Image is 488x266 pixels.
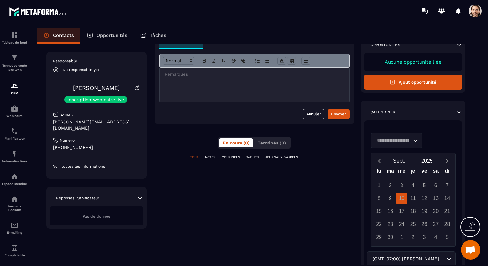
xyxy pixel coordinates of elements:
img: automations [11,105,18,112]
p: JOURNAUX D'APPELS [265,155,298,160]
a: accountantaccountantComptabilité [2,239,27,262]
div: 11 [407,193,419,204]
div: 5 [419,180,430,191]
p: Tunnel de vente Site web [2,63,27,72]
div: Calendar days [373,180,453,243]
p: Réponses Planificateur [56,196,99,201]
a: Contacts [37,28,80,44]
p: Inscription webinaire live [67,97,124,102]
p: Tâches [150,32,166,38]
div: 20 [430,206,442,217]
img: formation [11,54,18,62]
div: 10 [396,193,407,204]
div: Search for option [371,133,422,148]
a: automationsautomationsAutomatisations [2,145,27,168]
div: me [396,166,407,178]
p: Comptabilité [2,253,27,257]
div: 19 [419,206,430,217]
button: En cours (0) [219,138,253,147]
button: Envoyer [328,109,350,119]
div: 30 [385,231,396,243]
div: 16 [385,206,396,217]
button: Next month [441,156,453,165]
img: formation [11,82,18,90]
div: 13 [430,193,442,204]
div: 25 [407,218,419,230]
span: En cours (0) [223,140,249,145]
button: Open months overlay [385,155,413,166]
a: automationsautomationsWebinaire [2,100,27,122]
span: (GMT+07:00) [PERSON_NAME] [371,255,440,262]
input: Search for option [375,137,412,144]
p: Responsable [53,59,140,64]
div: 7 [442,180,453,191]
button: Annuler [303,109,324,119]
img: accountant [11,244,18,252]
p: No responsable yet [63,68,99,72]
p: Opportunités [97,32,127,38]
p: TOUT [190,155,198,160]
div: Envoyer [331,111,346,117]
button: Previous month [373,156,385,165]
div: 15 [373,206,385,217]
p: TÂCHES [246,155,259,160]
div: 17 [396,206,407,217]
p: CRM [2,91,27,95]
p: COURRIELS [222,155,240,160]
img: automations [11,150,18,158]
p: Voir toutes les informations [53,164,140,169]
a: formationformationCRM [2,77,27,100]
p: Calendrier [371,110,395,115]
div: 22 [373,218,385,230]
a: schedulerschedulerPlanificateur [2,122,27,145]
div: 2 [407,231,419,243]
div: Calendar wrapper [373,166,453,243]
a: social-networksocial-networkRéseaux Sociaux [2,190,27,217]
div: 1 [396,231,407,243]
div: 3 [396,180,407,191]
img: automations [11,173,18,180]
a: Opportunités [80,28,134,44]
p: Tableau de bord [2,41,27,44]
p: [PHONE_NUMBER] [53,144,140,151]
div: 24 [396,218,407,230]
div: 29 [373,231,385,243]
div: 14 [442,193,453,204]
div: sa [430,166,442,178]
div: 26 [419,218,430,230]
div: 12 [419,193,430,204]
p: Numéro [60,138,75,143]
a: formationformationTableau de bord [2,27,27,49]
p: E-mail [60,112,73,117]
p: Espace membre [2,182,27,186]
span: Pas de donnée [83,214,110,218]
a: automationsautomationsEspace membre [2,168,27,190]
p: Automatisations [2,159,27,163]
div: 8 [373,193,385,204]
div: di [442,166,453,178]
img: scheduler [11,127,18,135]
div: ma [385,166,396,178]
p: Réseaux Sociaux [2,205,27,212]
p: Webinaire [2,114,27,118]
p: NOTES [205,155,215,160]
span: Terminés (8) [258,140,286,145]
img: logo [9,6,67,17]
p: Opportunités [371,42,400,47]
img: email [11,221,18,229]
div: 1 [373,180,385,191]
div: 4 [407,180,419,191]
div: 9 [385,193,396,204]
div: 27 [430,218,442,230]
div: 6 [430,180,442,191]
button: Ajout opportunité [364,75,463,90]
button: Open years overlay [413,155,441,166]
img: formation [11,31,18,39]
div: lu [373,166,384,178]
div: ve [419,166,430,178]
div: Ouvrir le chat [461,240,480,260]
a: emailemailE-mailing [2,217,27,239]
a: Tâches [134,28,173,44]
div: 28 [442,218,453,230]
p: E-mailing [2,231,27,234]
